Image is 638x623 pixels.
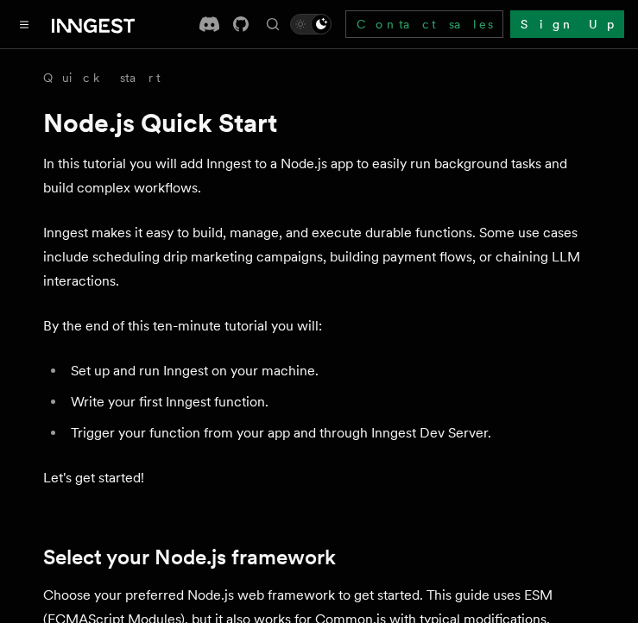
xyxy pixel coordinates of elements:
button: Toggle dark mode [290,14,332,35]
h1: Node.js Quick Start [43,107,596,138]
a: Contact sales [345,10,503,38]
li: Write your first Inngest function. [66,390,596,414]
p: Let's get started! [43,466,596,490]
button: Find something... [262,14,283,35]
p: In this tutorial you will add Inngest to a Node.js app to easily run background tasks and build c... [43,152,596,200]
li: Set up and run Inngest on your machine. [66,359,596,383]
a: Sign Up [510,10,624,38]
p: Inngest makes it easy to build, manage, and execute durable functions. Some use cases include sch... [43,221,596,293]
a: Select your Node.js framework [43,545,336,570]
p: By the end of this ten-minute tutorial you will: [43,314,596,338]
li: Trigger your function from your app and through Inngest Dev Server. [66,421,596,445]
button: Toggle navigation [14,14,35,35]
a: Quick start [43,69,161,86]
